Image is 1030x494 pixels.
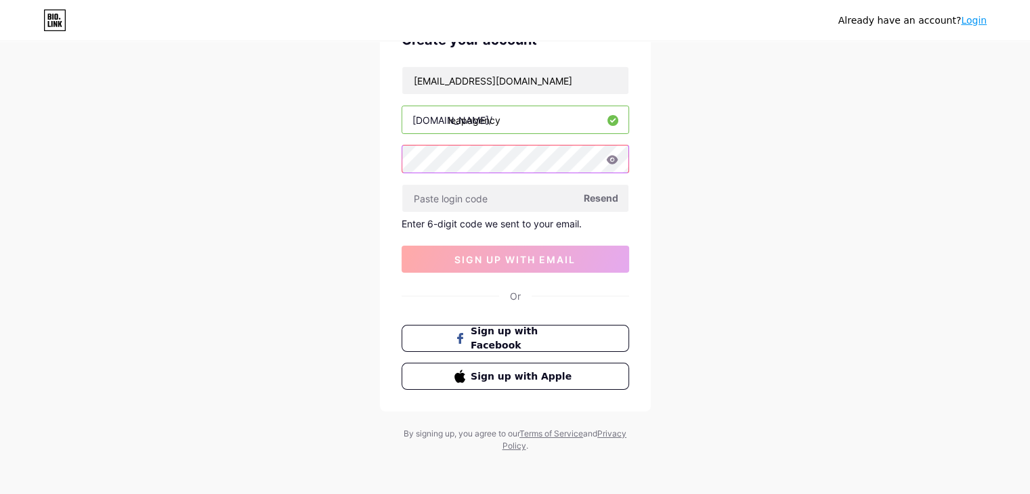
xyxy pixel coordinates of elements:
[510,289,521,303] div: Or
[402,185,628,212] input: Paste login code
[400,428,630,452] div: By signing up, you agree to our and .
[402,106,628,133] input: username
[402,67,628,94] input: Email
[454,254,576,265] span: sign up with email
[471,369,576,384] span: Sign up with Apple
[402,246,629,273] button: sign up with email
[412,113,492,127] div: [DOMAIN_NAME]/
[838,14,987,28] div: Already have an account?
[402,325,629,352] button: Sign up with Facebook
[961,15,987,26] a: Login
[519,428,583,439] a: Terms of Service
[584,191,618,205] span: Resend
[402,363,629,390] button: Sign up with Apple
[471,324,576,353] span: Sign up with Facebook
[402,218,629,229] div: Enter 6-digit code we sent to your email.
